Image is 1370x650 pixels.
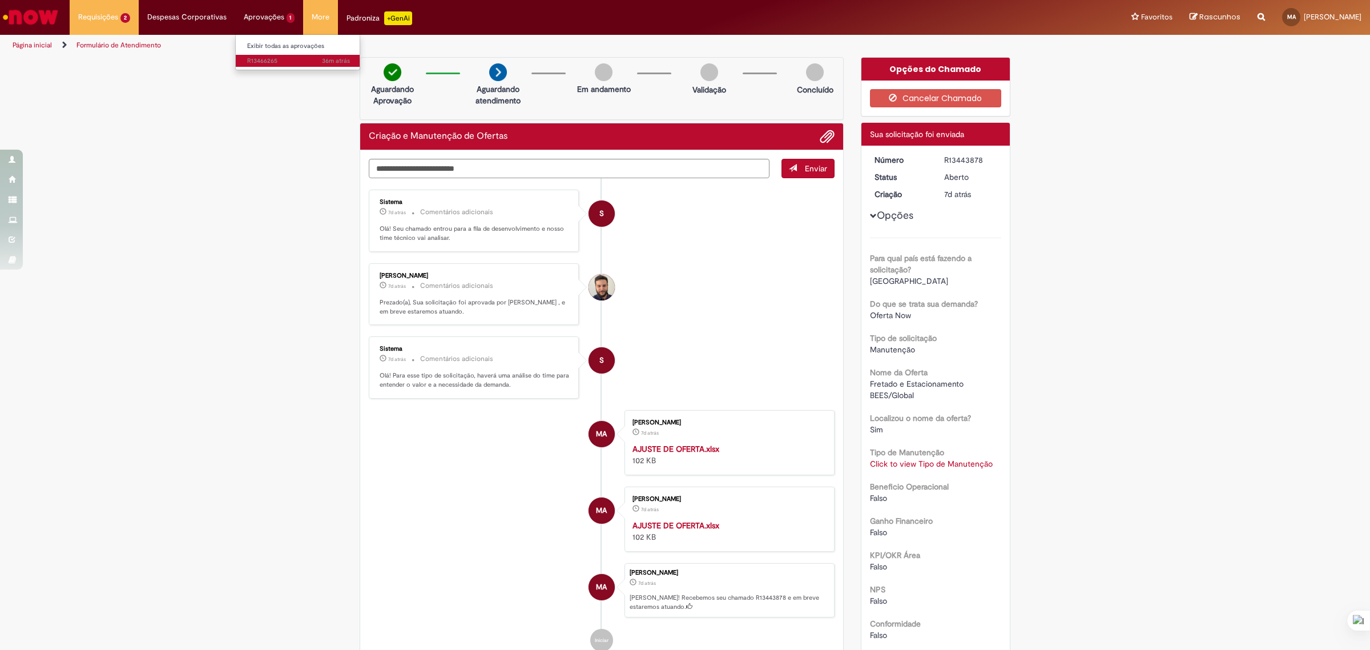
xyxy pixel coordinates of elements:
[322,57,350,65] span: 36m atrás
[147,11,227,23] span: Despesas Corporativas
[236,40,361,53] a: Exibir todas as aprovações
[870,310,911,320] span: Oferta Now
[632,520,719,531] a: AJUSTE DE OFERTA.xlsx
[312,11,329,23] span: More
[120,13,130,23] span: 2
[388,356,406,363] time: 25/08/2025 11:47:32
[380,272,570,279] div: [PERSON_NAME]
[797,84,833,95] p: Concluído
[870,482,949,492] b: Beneficio Operacional
[870,493,887,503] span: Falso
[1141,11,1172,23] span: Favoritos
[369,563,835,618] li: Michael Almeida
[1304,12,1361,22] span: [PERSON_NAME]
[589,574,615,600] div: Michael Almeida
[944,188,997,200] div: 25/08/2025 11:47:28
[388,356,406,363] span: 7d atrás
[870,619,921,629] b: Conformidade
[384,63,401,81] img: check-circle-green.png
[420,281,493,291] small: Comentários adicionais
[630,569,828,576] div: [PERSON_NAME]
[870,561,887,572] span: Falso
[641,430,659,436] time: 25/08/2025 11:47:24
[870,516,933,526] b: Ganho Financeiro
[641,430,659,436] span: 7d atrás
[236,55,361,67] a: Aberto R13466265 :
[870,299,978,309] b: Do que se trata sua demanda?
[420,207,493,217] small: Comentários adicionais
[380,346,570,352] div: Sistema
[866,154,936,166] dt: Número
[596,497,607,524] span: MA
[78,11,118,23] span: Requisições
[820,129,835,144] button: Adicionar anexos
[595,63,613,81] img: img-circle-grey.png
[577,83,631,95] p: Em andamento
[247,57,350,66] span: R13466265
[700,63,718,81] img: img-circle-grey.png
[1199,11,1240,22] span: Rascunhos
[369,159,769,179] textarea: Digite sua mensagem aqui...
[76,41,161,50] a: Formulário de Atendimento
[870,527,887,537] span: Falso
[632,444,719,454] a: AJUSTE DE OFERTA.xlsx
[589,497,615,524] div: Michael Almeida
[870,550,920,560] b: KPI/OKR Área
[870,379,966,400] span: Fretado e Estacionamento BEES/Global
[489,63,507,81] img: arrow-next.png
[470,83,526,106] p: Aguardando atendimento
[861,58,1010,81] div: Opções do Chamado
[380,199,570,206] div: Sistema
[589,200,615,227] div: System
[870,89,1002,107] button: Cancelar Chamado
[870,459,993,469] a: Click to view Tipo de Manutenção
[870,253,972,275] b: Para qual país está fazendo a solicitação?
[632,419,823,426] div: [PERSON_NAME]
[1,6,60,29] img: ServiceNow
[866,171,936,183] dt: Status
[870,129,964,139] span: Sua solicitação foi enviada
[589,347,615,374] div: System
[9,35,905,56] ul: Trilhas de página
[632,496,823,503] div: [PERSON_NAME]
[944,189,971,199] span: 7d atrás
[596,420,607,448] span: MA
[870,596,887,606] span: Falso
[596,573,607,601] span: MA
[346,11,412,25] div: Padroniza
[870,413,971,423] b: Localizou o nome da oferta?
[599,347,604,374] span: S
[632,443,823,466] div: 102 KB
[638,580,656,587] span: 7d atrás
[322,57,350,65] time: 01/09/2025 08:33:06
[420,354,493,364] small: Comentários adicionais
[870,424,883,435] span: Sim
[287,13,295,23] span: 1
[866,188,936,200] dt: Criação
[1190,12,1240,23] a: Rascunhos
[944,154,997,166] div: R13443878
[692,84,726,95] p: Validação
[781,159,835,178] button: Enviar
[13,41,52,50] a: Página inicial
[870,333,937,343] b: Tipo de solicitação
[384,11,412,25] p: +GenAi
[641,506,659,513] time: 25/08/2025 11:45:56
[380,371,570,389] p: Olá! Para esse tipo de solicitação, haverá uma análise do time para entender o valor e a necessid...
[630,593,828,611] p: [PERSON_NAME]! Recebemos seu chamado R13443878 e em breve estaremos atuando.
[870,276,948,286] span: [GEOGRAPHIC_DATA]
[870,584,885,595] b: NPS
[388,283,406,290] span: 7d atrás
[244,11,284,23] span: Aprovações
[870,367,928,378] b: Nome da Oferta
[1287,13,1296,21] span: MA
[944,171,997,183] div: Aberto
[369,131,507,142] h2: Criação e Manutenção de Ofertas Histórico de tíquete
[641,506,659,513] span: 7d atrás
[870,630,887,640] span: Falso
[599,200,604,227] span: S
[806,63,824,81] img: img-circle-grey.png
[944,189,971,199] time: 25/08/2025 11:47:28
